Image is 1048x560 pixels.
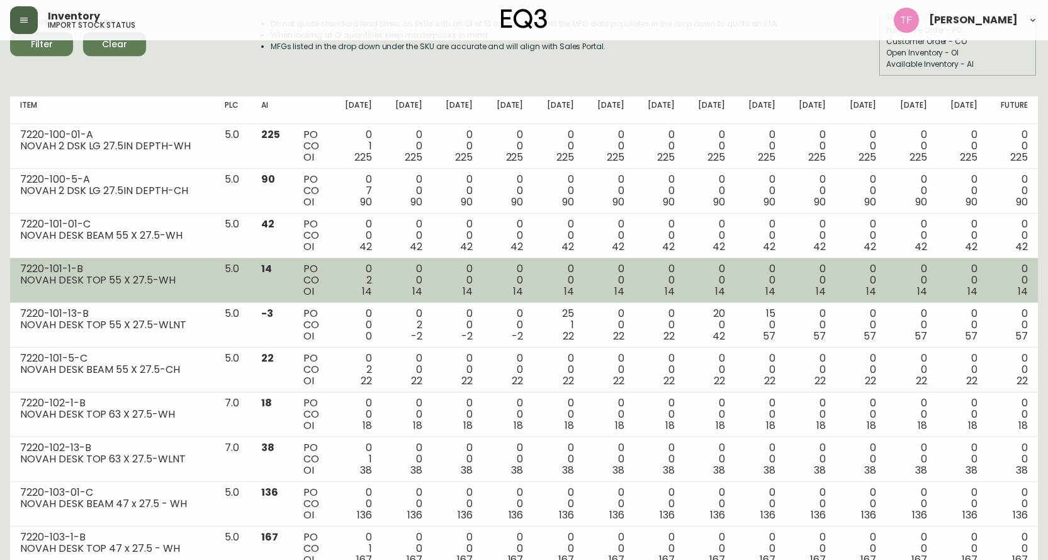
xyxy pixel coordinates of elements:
[846,219,876,253] div: 0 0
[303,374,314,388] span: OI
[796,263,826,297] div: 0 0
[493,442,523,476] div: 0 0
[493,263,523,297] div: 0 0
[501,9,548,29] img: logo
[514,418,523,433] span: 18
[410,463,422,477] span: 38
[93,37,136,52] span: Clear
[645,174,675,208] div: 0 0
[745,397,775,431] div: 0 0
[215,258,252,303] td: 5.0
[846,129,876,163] div: 0 0
[695,397,725,431] div: 0 0
[715,284,725,299] span: 14
[796,308,826,342] div: 0 0
[20,185,205,197] div: NOVAH 2 DSK LG 27.5IN DEPTH-CH
[565,418,574,433] span: 18
[998,442,1028,476] div: 0 0
[915,329,927,343] span: 57
[563,374,574,388] span: 22
[563,329,574,343] span: 22
[215,437,252,482] td: 7.0
[813,239,826,254] span: 42
[864,239,876,254] span: 42
[1015,329,1028,343] span: 57
[342,308,372,342] div: 0 0
[303,308,322,342] div: PO CO
[215,96,252,124] th: PLC
[411,374,422,388] span: 22
[965,239,978,254] span: 42
[846,442,876,476] div: 0 0
[342,442,372,476] div: 0 1
[20,364,205,375] div: NOVAH DESK BEAM 55 X 27.5-CH
[20,409,205,420] div: NOVAH DESK TOP 63 X 27.5-WH
[998,174,1028,208] div: 0 0
[594,442,624,476] div: 0 0
[382,96,432,124] th: [DATE]
[645,129,675,163] div: 0 0
[685,96,735,124] th: [DATE]
[645,308,675,342] div: 0 0
[796,219,826,253] div: 0 0
[763,463,775,477] span: 38
[432,96,483,124] th: [DATE]
[342,219,372,253] div: 0 0
[271,41,779,52] li: MFGs listed in the drop down under the SKU are accurate and will align with Sales Portal.
[303,463,314,477] span: OI
[915,195,927,209] span: 90
[363,418,372,433] span: 18
[303,239,314,254] span: OI
[360,195,372,209] span: 90
[915,239,927,254] span: 42
[663,329,675,343] span: 22
[543,353,573,387] div: 0 0
[303,129,322,163] div: PO CO
[493,129,523,163] div: 0 0
[20,454,205,465] div: NOVAH DESK TOP 63 X 27.5-WLNT
[561,239,574,254] span: 42
[215,392,252,437] td: 7.0
[461,329,473,343] span: -2
[412,284,422,299] span: 14
[867,418,876,433] span: 18
[614,284,624,299] span: 14
[543,174,573,208] div: 0 0
[303,397,322,431] div: PO CO
[493,353,523,387] div: 0 0
[917,284,927,299] span: 14
[846,397,876,431] div: 0 0
[594,353,624,387] div: 0 0
[864,195,876,209] span: 90
[261,261,272,276] span: 14
[947,174,978,208] div: 0 0
[896,397,927,431] div: 0 0
[662,239,675,254] span: 42
[966,195,978,209] span: 90
[965,329,978,343] span: 57
[10,96,215,124] th: Item
[392,442,422,476] div: 0 0
[392,174,422,208] div: 0 0
[533,96,583,124] th: [DATE]
[1010,150,1028,164] span: 225
[460,239,473,254] span: 42
[665,284,675,299] span: 14
[405,150,422,164] span: 225
[846,308,876,342] div: 0 0
[613,374,624,388] span: 22
[864,463,876,477] span: 38
[758,150,775,164] span: 225
[463,418,473,433] span: 18
[707,150,725,164] span: 225
[303,418,314,433] span: OI
[510,239,523,254] span: 42
[745,442,775,476] div: 0 0
[20,140,205,152] div: NOVAH 2 DSK LG 27.5IN DEPTH-WH
[864,329,876,343] span: 57
[966,463,978,477] span: 38
[896,129,927,163] div: 0 0
[594,263,624,297] div: 0 0
[998,353,1028,387] div: 0 0
[796,397,826,431] div: 0 0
